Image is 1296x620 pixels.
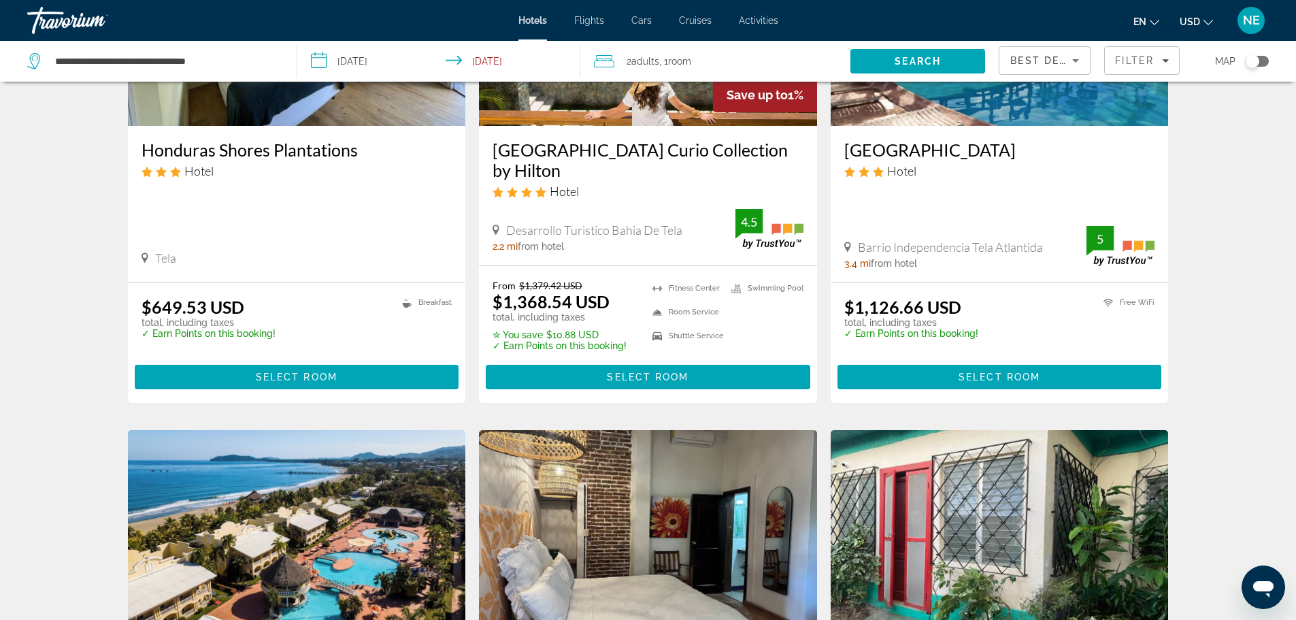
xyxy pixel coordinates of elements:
[486,365,810,389] button: Select Room
[1235,55,1269,67] button: Toggle map
[493,329,543,340] span: ✮ You save
[142,297,244,317] ins: $649.53 USD
[297,41,581,82] button: Select check in and out date
[739,15,778,26] a: Activities
[1086,226,1154,266] img: TrustYou guest rating badge
[844,140,1155,160] a: [GEOGRAPHIC_DATA]
[493,312,627,323] p: total, including taxes
[858,240,1043,255] span: Barrio Independencia Tela Atlantida
[871,258,917,269] span: from hotel
[727,88,788,102] span: Save up to
[142,328,276,339] p: ✓ Earn Points on this booking!
[735,214,763,230] div: 4.5
[256,372,337,382] span: Select Room
[1233,6,1269,35] button: User Menu
[519,280,582,291] del: $1,379.42 USD
[837,368,1162,383] a: Select Room
[518,15,547,26] a: Hotels
[135,368,459,383] a: Select Room
[844,317,978,328] p: total, including taxes
[518,241,564,252] span: from hotel
[142,163,452,178] div: 3 star Hotel
[646,280,725,297] li: Fitness Center
[1243,14,1260,27] span: NE
[155,250,176,265] span: Tela
[493,291,610,312] ins: $1,368.54 USD
[844,328,978,339] p: ✓ Earn Points on this booking!
[486,368,810,383] a: Select Room
[493,340,627,351] p: ✓ Earn Points on this booking!
[135,365,459,389] button: Select Room
[1180,12,1213,31] button: Change currency
[142,140,452,160] a: Honduras Shores Plantations
[54,49,254,74] input: Search hotel destination
[631,15,652,26] a: Cars
[1133,12,1159,31] button: Change language
[506,223,682,238] span: Desarrollo Turistico Bahia De Tela
[668,56,691,67] span: Room
[959,372,1040,382] span: Select Room
[725,280,803,297] li: Swimming Pool
[550,184,579,199] span: Hotel
[844,297,961,317] ins: $1,126.66 USD
[646,327,725,344] li: Shuttle Service
[895,56,941,67] span: Search
[27,3,163,38] a: Travorium
[887,163,916,178] span: Hotel
[580,41,850,82] button: Travelers: 2 adults, 0 children
[844,163,1155,178] div: 3 star Hotel
[1215,52,1235,71] span: Map
[184,163,214,178] span: Hotel
[1180,16,1200,27] span: USD
[844,258,871,269] span: 3.4 mi
[493,329,627,340] p: $10.88 USD
[850,49,985,74] button: Search
[1086,231,1114,247] div: 5
[713,78,817,112] div: 1%
[659,52,691,71] span: , 1
[493,280,516,291] span: From
[1010,55,1081,66] span: Best Deals
[1133,16,1146,27] span: en
[493,184,803,199] div: 4 star Hotel
[395,297,452,308] li: Breakfast
[1104,46,1180,75] button: Filters
[631,56,659,67] span: Adults
[1242,566,1285,609] iframe: Button to launch messaging window
[1010,52,1079,69] mat-select: Sort by
[837,365,1162,389] button: Select Room
[607,372,688,382] span: Select Room
[493,241,518,252] span: 2.2 mi
[735,209,803,249] img: TrustYou guest rating badge
[627,52,659,71] span: 2
[1115,55,1154,66] span: Filter
[142,317,276,328] p: total, including taxes
[493,140,803,180] a: [GEOGRAPHIC_DATA] Curio Collection by Hilton
[646,304,725,321] li: Room Service
[574,15,604,26] a: Flights
[679,15,712,26] a: Cruises
[1097,297,1154,308] li: Free WiFi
